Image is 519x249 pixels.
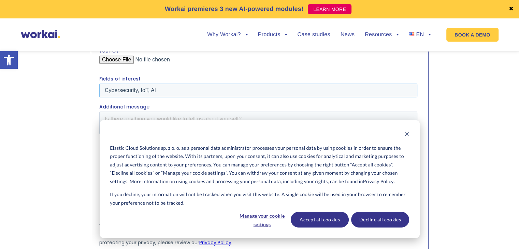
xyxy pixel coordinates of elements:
p: Elastic Cloud Solutions sp. z o. o. as a personal data administrator processes your personal data... [110,144,409,186]
span: Mobile phone number [160,28,215,35]
button: Dismiss cookie banner [404,131,409,139]
input: I hereby consent to the processing of the personal data I have provided during the recruitment pr... [2,188,6,192]
a: Privacy Policy [363,177,394,186]
button: Manage your cookie settings [236,212,288,228]
p: Workai premieres 3 new AI-powered modules! [165,4,304,14]
input: I hereby consent to the processing of my personal data of a special category contained in my appl... [2,223,6,228]
button: Accept all cookies [291,212,349,228]
a: Resources [365,32,399,38]
span: I hereby consent to the processing of the personal data I have provided during the recruitment pr... [2,187,308,206]
a: ✖ [509,6,514,12]
span: EN [416,32,424,38]
div: Cookie banner [100,120,420,238]
a: LEARN MORE [308,4,351,14]
input: Last name [160,8,318,22]
span: I hereby consent to the processing of my personal data of a special category contained in my appl... [2,223,318,248]
a: BOOK A DEMO [446,28,498,42]
input: Phone [160,36,318,50]
a: Products [258,32,287,38]
p: If you decline, your information will not be tracked when you visit this website. A single cookie... [110,190,409,207]
a: Why Workai? [207,32,247,38]
button: Decline all cookies [351,212,409,228]
a: News [341,32,355,38]
a: Case studies [297,32,330,38]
